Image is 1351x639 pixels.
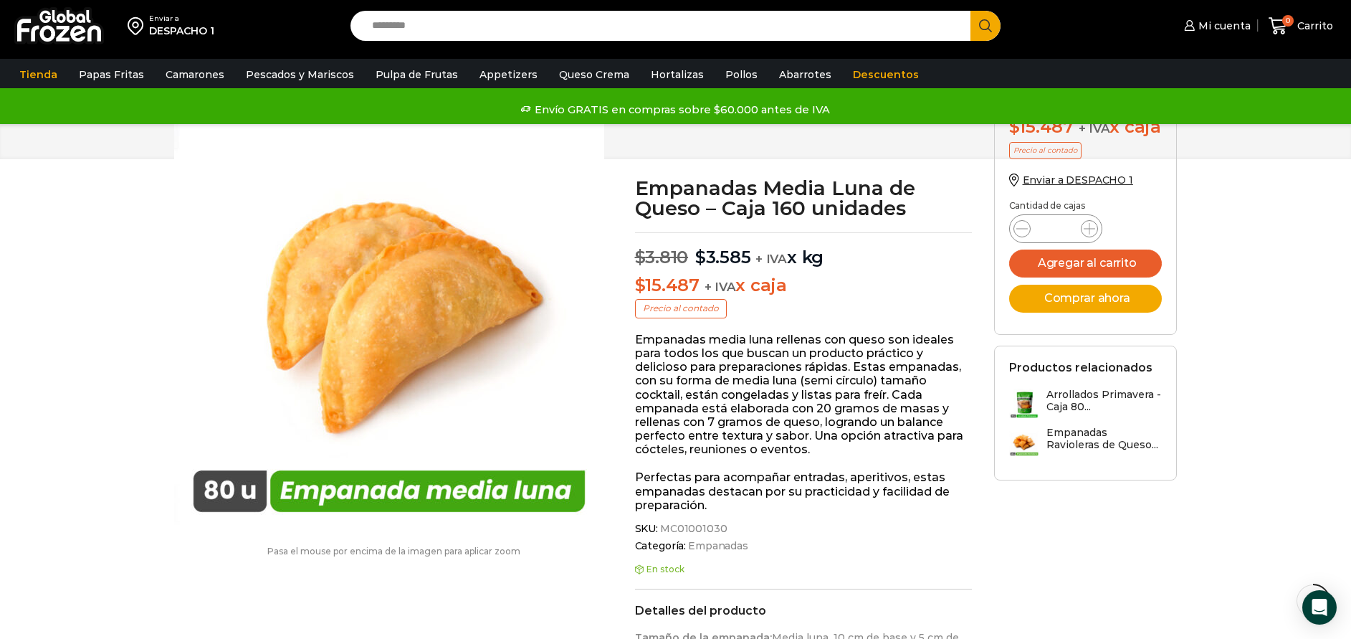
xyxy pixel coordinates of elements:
[635,178,973,218] h1: Empanadas Media Luna de Queso – Caja 160 unidades
[635,523,973,535] span: SKU:
[174,102,604,532] img: empanada-media-luna
[128,14,149,38] img: address-field-icon.svg
[635,275,700,295] bdi: 15.487
[1046,389,1163,413] h3: Arrollados Primavera - Caja 80...
[1180,11,1251,40] a: Mi cuenta
[635,247,646,268] span: $
[635,275,973,296] p: x caja
[635,275,646,295] span: $
[695,247,751,268] bdi: 3.585
[718,61,765,88] a: Pollos
[239,61,361,88] a: Pescados y Mariscos
[1009,389,1163,420] a: Arrollados Primavera - Caja 80...
[1009,174,1133,186] a: Enviar a DESPACHO 1
[1009,116,1020,137] span: $
[695,247,706,268] span: $
[1009,142,1082,159] p: Precio al contado
[158,61,231,88] a: Camarones
[1009,361,1152,374] h2: Productos relacionados
[472,61,545,88] a: Appetizers
[686,540,748,552] a: Empanadas
[635,247,689,268] bdi: 3.810
[12,61,65,88] a: Tienda
[1009,116,1074,137] bdi: 15.487
[635,299,727,318] p: Precio al contado
[1079,121,1110,136] span: + IVA
[1265,9,1337,43] a: 0 Carrito
[368,61,465,88] a: Pulpa de Frutas
[1282,15,1294,27] span: 0
[1042,219,1069,239] input: Product quantity
[846,61,926,88] a: Descuentos
[658,523,727,535] span: MC01001030
[1009,250,1163,278] button: Agregar al carrito
[705,280,736,294] span: + IVA
[149,14,214,24] div: Enviar a
[644,61,711,88] a: Hortalizas
[1009,117,1163,138] div: x caja
[635,470,973,512] p: Perfectas para acompañar entradas, aperitivos, estas empanadas destacan por su practicidad y faci...
[1009,427,1163,458] a: Empanadas Ravioleras de Queso...
[72,61,151,88] a: Papas Fritas
[1046,427,1163,451] h3: Empanadas Ravioleras de Queso...
[635,540,973,552] span: Categoría:
[635,604,973,617] h2: Detalles del producto
[970,11,1001,41] button: Search button
[755,252,787,266] span: + IVA
[1294,19,1333,33] span: Carrito
[552,61,636,88] a: Queso Crema
[635,564,973,574] p: En stock
[1009,201,1163,211] p: Cantidad de cajas
[772,61,839,88] a: Abarrotes
[1195,19,1251,33] span: Mi cuenta
[635,232,973,268] p: x kg
[149,24,214,38] div: DESPACHO 1
[635,333,973,457] p: Empanadas media luna rellenas con queso son ideales para todos los que buscan un producto práctic...
[1023,174,1133,186] span: Enviar a DESPACHO 1
[1302,590,1337,625] div: Open Intercom Messenger
[174,546,614,557] p: Pasa el mouse por encima de la imagen para aplicar zoom
[1009,285,1163,313] button: Comprar ahora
